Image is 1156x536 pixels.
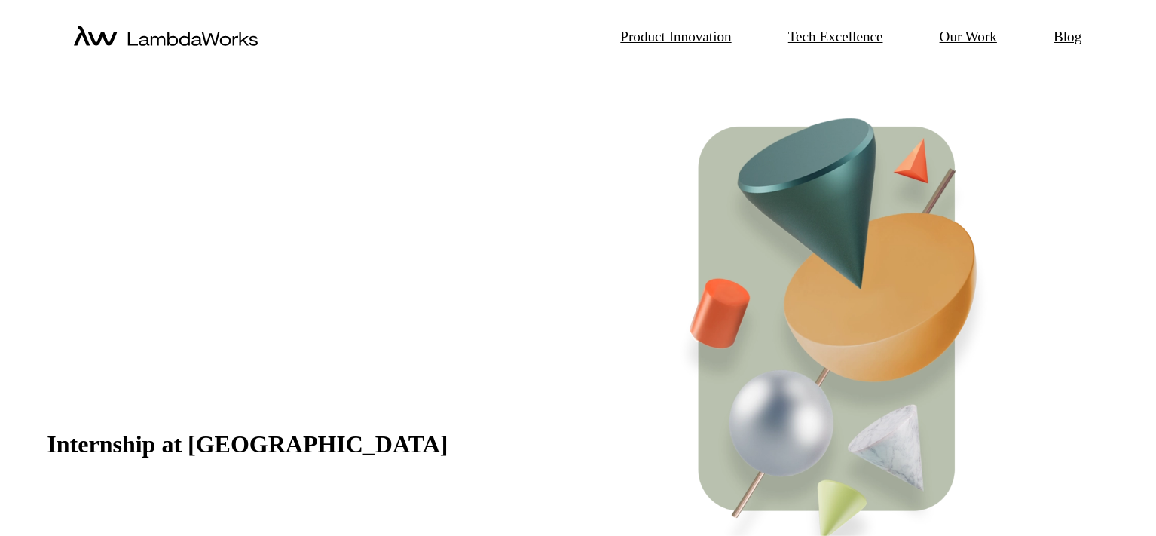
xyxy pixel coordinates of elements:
[1035,14,1081,60] a: Blog
[922,14,997,60] a: Our Work
[788,28,883,45] p: Tech Excellence
[770,14,883,60] a: Tech Excellence
[940,28,997,45] p: Our Work
[603,14,732,60] a: Product Innovation
[1054,28,1081,45] p: Blog
[621,28,732,45] p: Product Innovation
[74,26,258,49] a: home-icon
[47,430,448,458] h1: Internship at [GEOGRAPHIC_DATA]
